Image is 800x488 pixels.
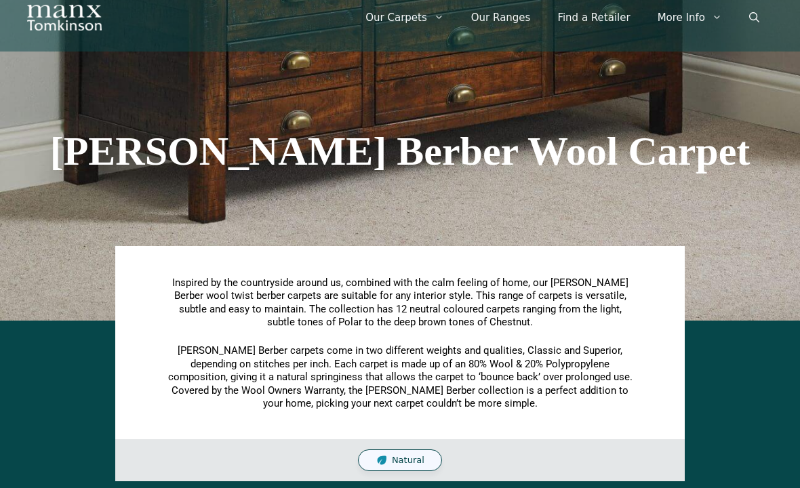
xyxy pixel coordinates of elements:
span: Natural [392,455,424,466]
h1: [PERSON_NAME] Berber Wool Carpet [20,131,780,171]
span: Inspired by the countryside around us, combined with the calm feeling of home, our [PERSON_NAME] ... [172,277,628,329]
img: Manx Tomkinson [27,5,102,30]
p: [PERSON_NAME] Berber carpets come in two different weights and qualities, Classic and Superior, d... [166,344,634,411]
